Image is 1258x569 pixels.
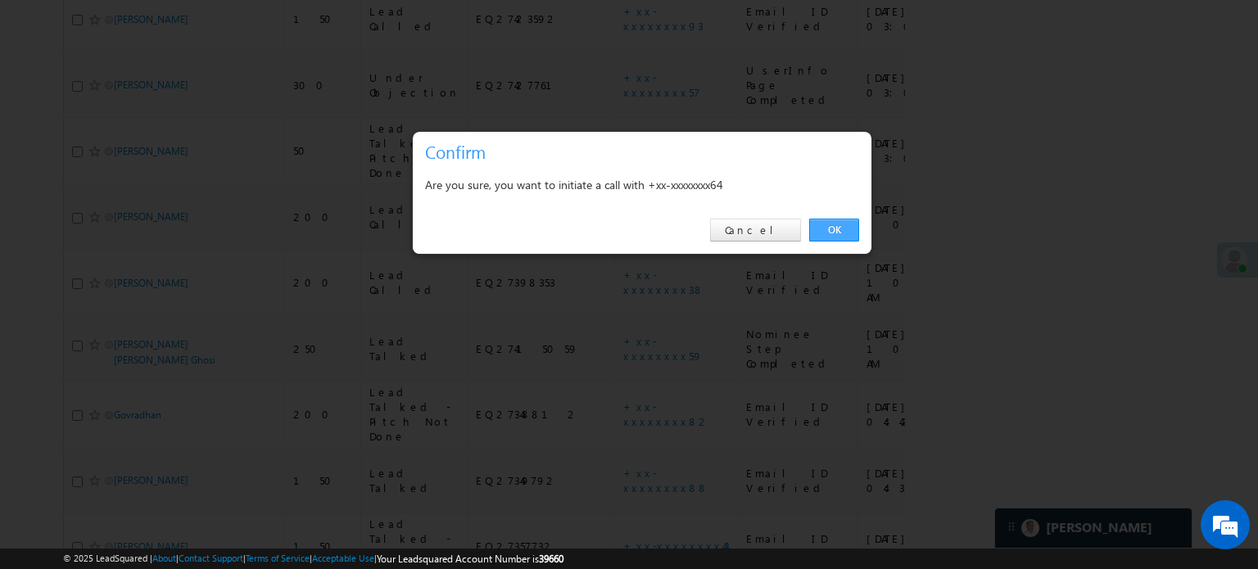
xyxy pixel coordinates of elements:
[85,86,275,107] div: Chat with us now
[223,445,297,467] em: Start Chat
[312,553,374,563] a: Acceptable Use
[539,553,563,565] span: 39660
[152,553,176,563] a: About
[246,553,310,563] a: Terms of Service
[63,551,563,567] span: © 2025 LeadSquared | | | | |
[28,86,69,107] img: d_60004797649_company_0_60004797649
[425,138,866,166] h3: Confirm
[269,8,308,47] div: Minimize live chat window
[377,553,563,565] span: Your Leadsquared Account Number is
[21,151,299,431] textarea: Type your message and hit 'Enter'
[425,174,859,195] div: Are you sure, you want to initiate a call with +xx-xxxxxxxx64
[179,553,243,563] a: Contact Support
[809,219,859,242] a: OK
[710,219,801,242] a: Cancel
